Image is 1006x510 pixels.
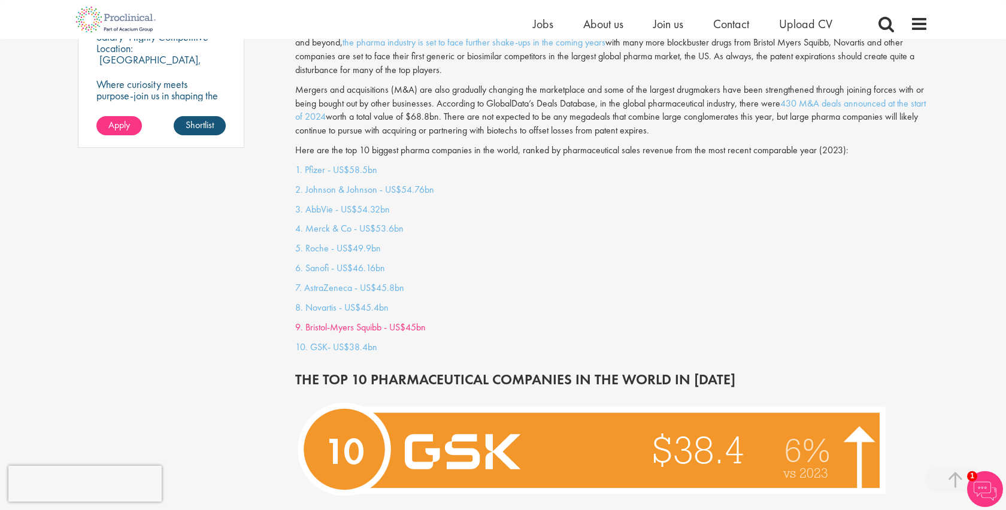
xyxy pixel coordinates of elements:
a: 8. Novartis - US$45.4bn [295,301,389,314]
span: Apply [108,119,130,131]
a: 5. Roche - US$49.9bn [295,242,381,254]
span: 1 [967,471,977,481]
iframe: reCAPTCHA [8,466,162,502]
a: 2. Johnson & Johnson - US$54.76bn [295,183,434,196]
a: the pharma industry is set to face further shake-ups in the coming years [343,36,605,48]
p: Where curiosity meets purpose-join us in shaping the future of science. [96,78,226,113]
a: 6. Sanofi - US$46.16bn [295,262,385,274]
p: [GEOGRAPHIC_DATA], [GEOGRAPHIC_DATA] [96,53,201,78]
a: 7. AstraZeneca - US$45.8bn [295,281,404,294]
a: About us [583,16,623,32]
a: 1. Pfizer - US$58.5bn [295,163,377,176]
a: Upload CV [779,16,832,32]
span: Location: [96,41,133,55]
p: Several drug patents expired in [DATE], including AbbVie’s [MEDICAL_DATA] and [PERSON_NAME] & [PE... [295,22,929,77]
p: Mergers and acquisitions (M&A) are also gradually changing the marketplace and some of the larges... [295,83,929,138]
a: 9. Bristol-Myers Squibb - US$45bn [295,321,426,333]
h2: THE TOP 10 PHARMACEUTICAL COMPANIES IN THE WORLD IN [DATE] [295,372,929,387]
a: Jobs [533,16,553,32]
a: 3. AbbVie - US$54.32bn [295,203,390,215]
img: Chatbot [967,471,1003,507]
a: Contact [713,16,749,32]
a: Apply [96,116,142,135]
a: 10. GSK- US$38.4bn [295,341,377,353]
a: 4. Merck & Co - US$53.6bn [295,222,404,235]
a: 430 M&A deals announced at the start of 2024 [295,97,926,123]
a: Join us [653,16,683,32]
p: Here are the top 10 biggest pharma companies in the world, ranked by pharmaceutical sales revenue... [295,144,929,157]
a: Shortlist [174,116,226,135]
